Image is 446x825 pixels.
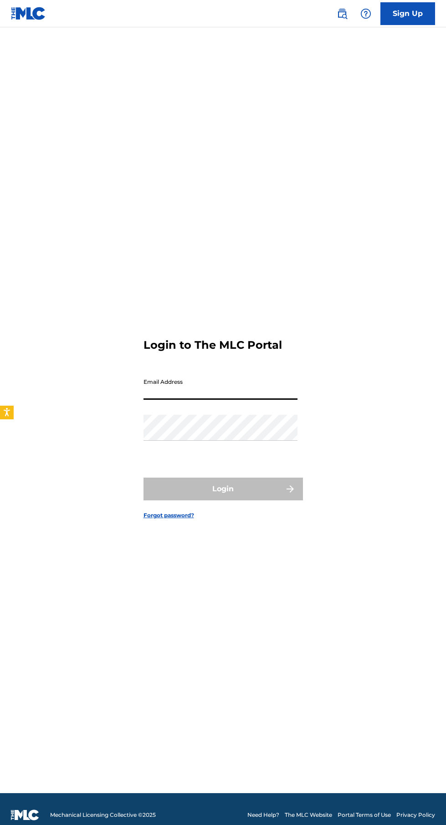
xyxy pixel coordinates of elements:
a: Privacy Policy [396,811,435,819]
img: help [360,8,371,19]
a: Forgot password? [144,511,194,519]
h3: Login to The MLC Portal [144,338,282,352]
img: logo [11,810,39,820]
img: MLC Logo [11,7,46,20]
img: search [337,8,348,19]
div: Help [357,5,375,23]
a: Portal Terms of Use [338,811,391,819]
a: Public Search [333,5,351,23]
a: Sign Up [380,2,435,25]
span: Mechanical Licensing Collective © 2025 [50,811,156,819]
a: The MLC Website [285,811,332,819]
a: Need Help? [247,811,279,819]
